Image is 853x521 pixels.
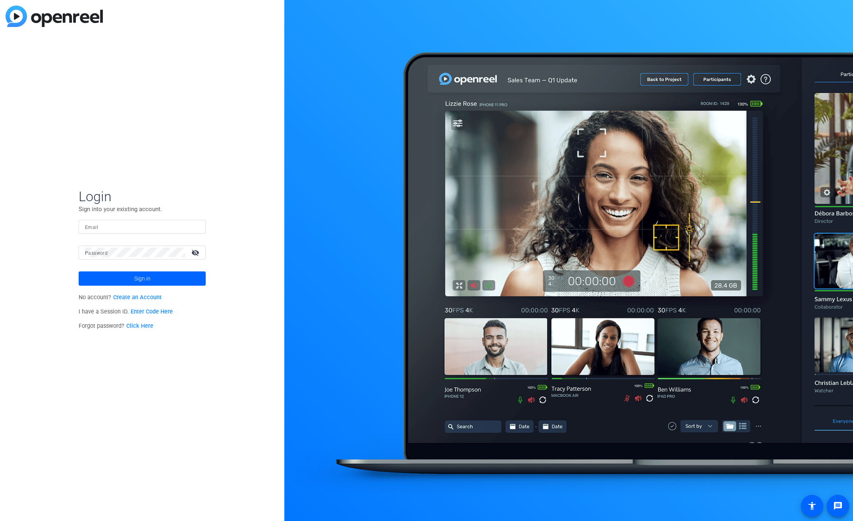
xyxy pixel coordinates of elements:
span: No account? [79,294,162,301]
input: Enter Email Address [85,222,199,231]
img: blue-gradient.svg [6,6,103,27]
a: Enter Code Here [131,308,173,315]
a: Click Here [126,323,153,329]
span: Sign in [134,269,151,288]
span: I have a Session ID. [79,308,173,315]
mat-label: Email [85,225,98,230]
p: Sign into your existing account. [79,205,206,213]
mat-icon: accessibility [807,501,817,511]
mat-icon: message [833,501,843,511]
span: Login [79,188,206,205]
span: Forgot password? [79,323,153,329]
a: Create an Account [113,294,162,301]
button: Sign in [79,271,206,286]
mat-icon: visibility_off [187,247,206,258]
mat-label: Password [85,250,108,256]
